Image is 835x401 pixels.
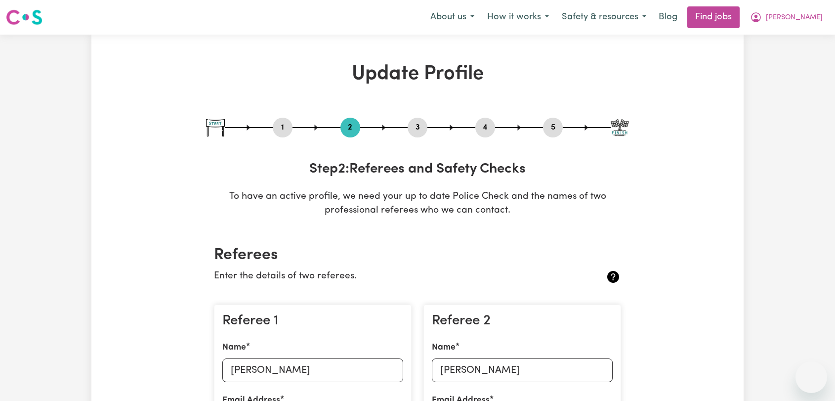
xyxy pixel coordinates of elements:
[424,7,481,28] button: About us
[6,8,42,26] img: Careseekers logo
[6,6,42,29] a: Careseekers logo
[273,121,292,134] button: Go to step 1
[206,190,629,219] p: To have an active profile, we need your up to date Police Check and the names of two professional...
[687,6,740,28] a: Find jobs
[653,6,683,28] a: Blog
[214,269,553,284] p: Enter the details of two referees.
[222,313,403,330] h3: Referee 1
[766,12,823,23] span: [PERSON_NAME]
[475,121,495,134] button: Go to step 4
[543,121,563,134] button: Go to step 5
[340,121,360,134] button: Go to step 2
[795,361,827,393] iframe: Button to launch messaging window
[408,121,427,134] button: Go to step 3
[206,161,629,178] h3: Step 2 : Referees and Safety Checks
[432,341,456,354] label: Name
[214,246,621,265] h2: Referees
[481,7,555,28] button: How it works
[555,7,653,28] button: Safety & resources
[744,7,829,28] button: My Account
[206,62,629,86] h1: Update Profile
[432,313,613,330] h3: Referee 2
[222,341,246,354] label: Name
